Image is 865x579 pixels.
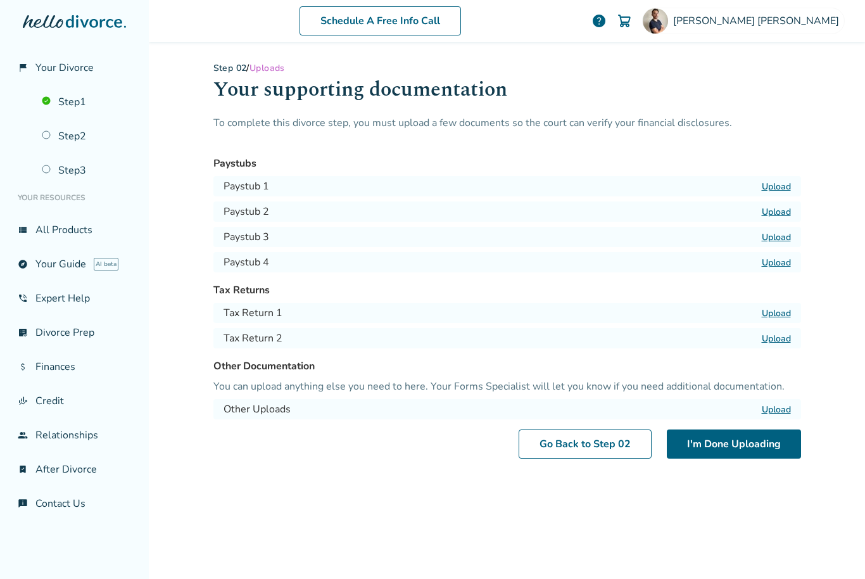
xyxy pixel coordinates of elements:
a: help [591,13,607,29]
a: Step1 [34,87,139,117]
div: / [213,62,801,74]
h1: Your supporting documentation [213,74,801,115]
span: view_list [18,225,28,235]
h4: Other Uploads [224,402,291,417]
a: list_alt_checkDivorce Prep [10,318,139,347]
img: Cart [617,13,632,29]
span: finance_mode [18,396,28,406]
a: Go Back to Step 02 [519,429,652,459]
span: chat_info [18,499,28,509]
span: bookmark_check [18,464,28,474]
a: view_listAll Products [10,215,139,245]
p: You can upload anything else you need to here. Your Forms Specialist will let you know if you nee... [213,379,801,394]
h3: Paystubs [213,156,801,171]
a: exploreYour GuideAI beta [10,250,139,279]
h4: Paystub 2 [224,204,269,219]
a: groupRelationships [10,421,139,450]
img: Ian Ilker Karakasoglu [643,8,668,34]
span: group [18,430,28,440]
h4: Tax Return 1 [224,305,282,321]
label: Upload [762,257,791,269]
a: Step2 [34,122,139,151]
label: Upload [762,206,791,218]
label: Upload [762,333,791,345]
span: phone_in_talk [18,293,28,303]
span: attach_money [18,362,28,372]
a: phone_in_talkExpert Help [10,284,139,313]
li: Your Resources [10,185,139,210]
span: [PERSON_NAME] [PERSON_NAME] [673,14,844,28]
span: flag_2 [18,63,28,73]
a: Step 02 [213,62,247,74]
h4: Paystub 1 [224,179,269,194]
a: attach_moneyFinances [10,352,139,381]
h4: Paystub 4 [224,255,269,270]
a: bookmark_checkAfter Divorce [10,455,139,484]
h3: Tax Returns [213,283,801,298]
span: list_alt_check [18,328,28,338]
button: I'm Done Uploading [667,429,801,459]
span: explore [18,259,28,269]
a: flag_2Your Divorce [10,53,139,82]
label: Upload [762,231,791,243]
label: Upload [762,404,791,416]
label: Upload [762,307,791,319]
h4: Paystub 3 [224,229,269,245]
span: AI beta [94,258,118,270]
span: Your Divorce [35,61,94,75]
a: finance_modeCredit [10,386,139,416]
iframe: Chat Widget [802,518,865,579]
span: Uploads [249,62,285,74]
a: Step3 [34,156,139,185]
a: chat_infoContact Us [10,489,139,518]
a: Schedule A Free Info Call [300,6,461,35]
h3: Other Documentation [213,359,801,374]
p: To complete this divorce step, you must upload a few documents so the court can verify your finan... [213,115,801,146]
h4: Tax Return 2 [224,331,282,346]
label: Upload [762,181,791,193]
